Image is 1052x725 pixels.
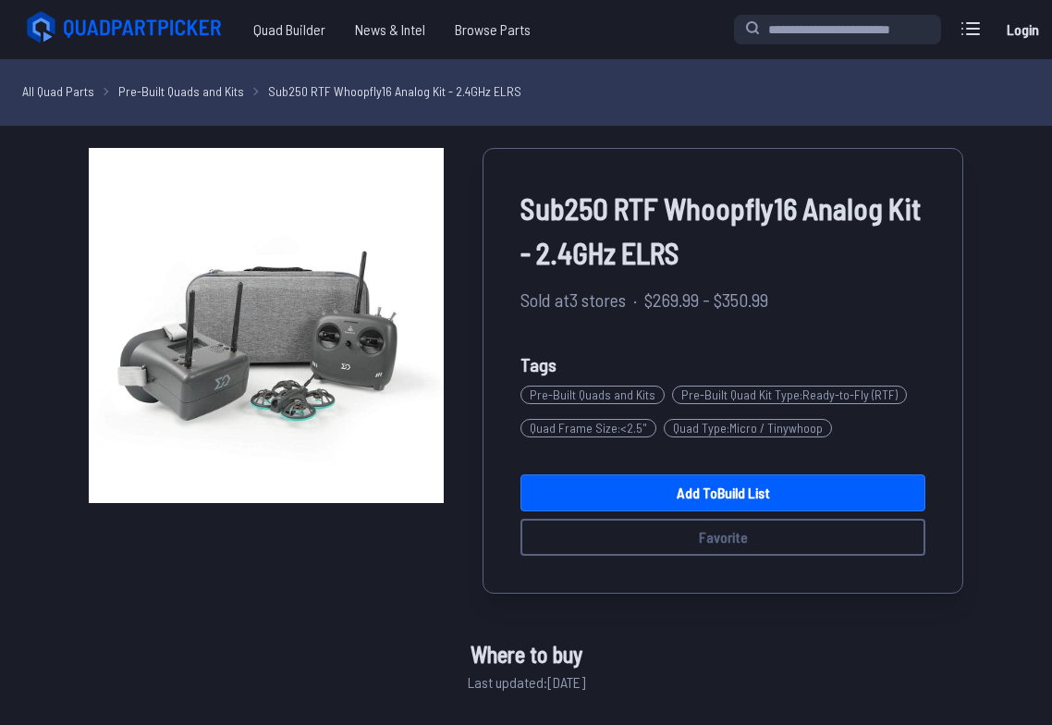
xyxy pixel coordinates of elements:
[520,412,664,445] a: Quad Frame Size:<2.5"
[520,386,665,404] span: Pre-Built Quads and Kits
[633,286,637,313] span: ·
[672,386,907,404] span: Pre-Built Quad Kit Type : Ready-to-Fly (RTF)
[268,81,521,101] a: Sub250 RTF Whoopfly16 Analog Kit - 2.4GHz ELRS
[118,81,244,101] a: Pre-Built Quads and Kits
[520,353,557,375] span: Tags
[1000,11,1045,48] a: Login
[672,378,914,412] a: Pre-Built Quad Kit Type:Ready-to-Fly (RTF)
[664,412,839,445] a: Quad Type:Micro / Tinywhoop
[520,186,925,275] span: Sub250 RTF Whoopfly16 Analog Kit - 2.4GHz ELRS
[440,11,545,48] a: Browse Parts
[22,81,94,101] a: All Quad Parts
[644,286,768,313] span: $269.99 - $350.99
[468,671,585,694] span: Last updated: [DATE]
[520,474,925,511] a: Add toBuild List
[520,378,672,412] a: Pre-Built Quads and Kits
[520,519,925,556] button: Favorite
[239,11,340,48] a: Quad Builder
[471,638,582,671] span: Where to buy
[664,419,832,437] span: Quad Type : Micro / Tinywhoop
[89,148,444,503] img: image
[340,11,440,48] a: News & Intel
[520,286,626,313] span: Sold at 3 stores
[520,419,656,437] span: Quad Frame Size : <2.5"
